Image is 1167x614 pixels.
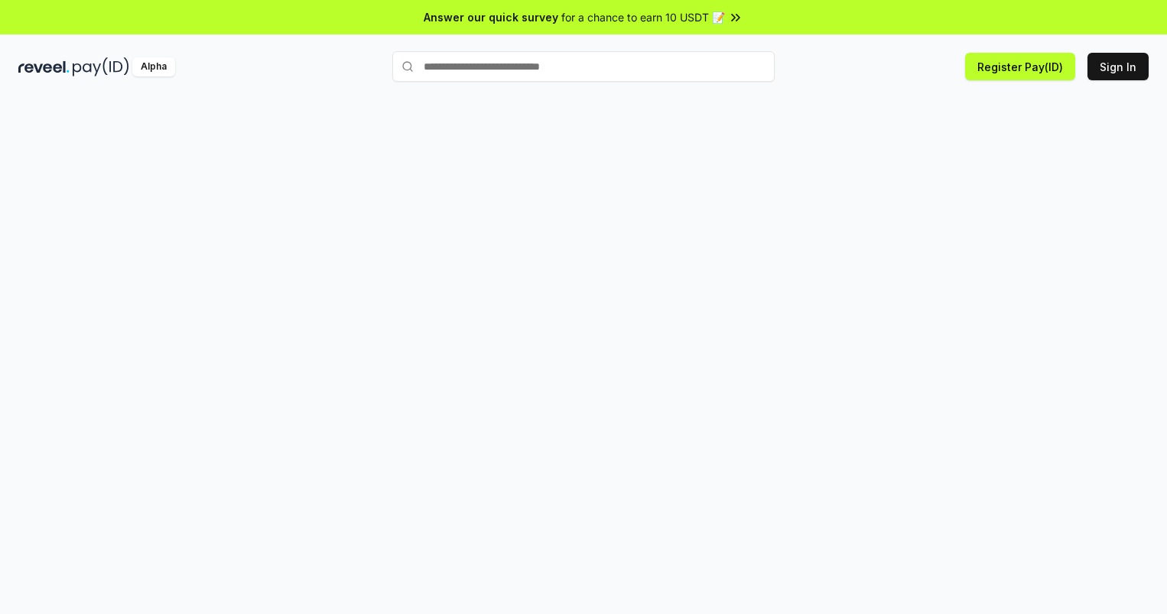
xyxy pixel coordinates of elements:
[965,53,1075,80] button: Register Pay(ID)
[561,9,725,25] span: for a chance to earn 10 USDT 📝
[132,57,175,76] div: Alpha
[18,57,70,76] img: reveel_dark
[1087,53,1149,80] button: Sign In
[73,57,129,76] img: pay_id
[424,9,558,25] span: Answer our quick survey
